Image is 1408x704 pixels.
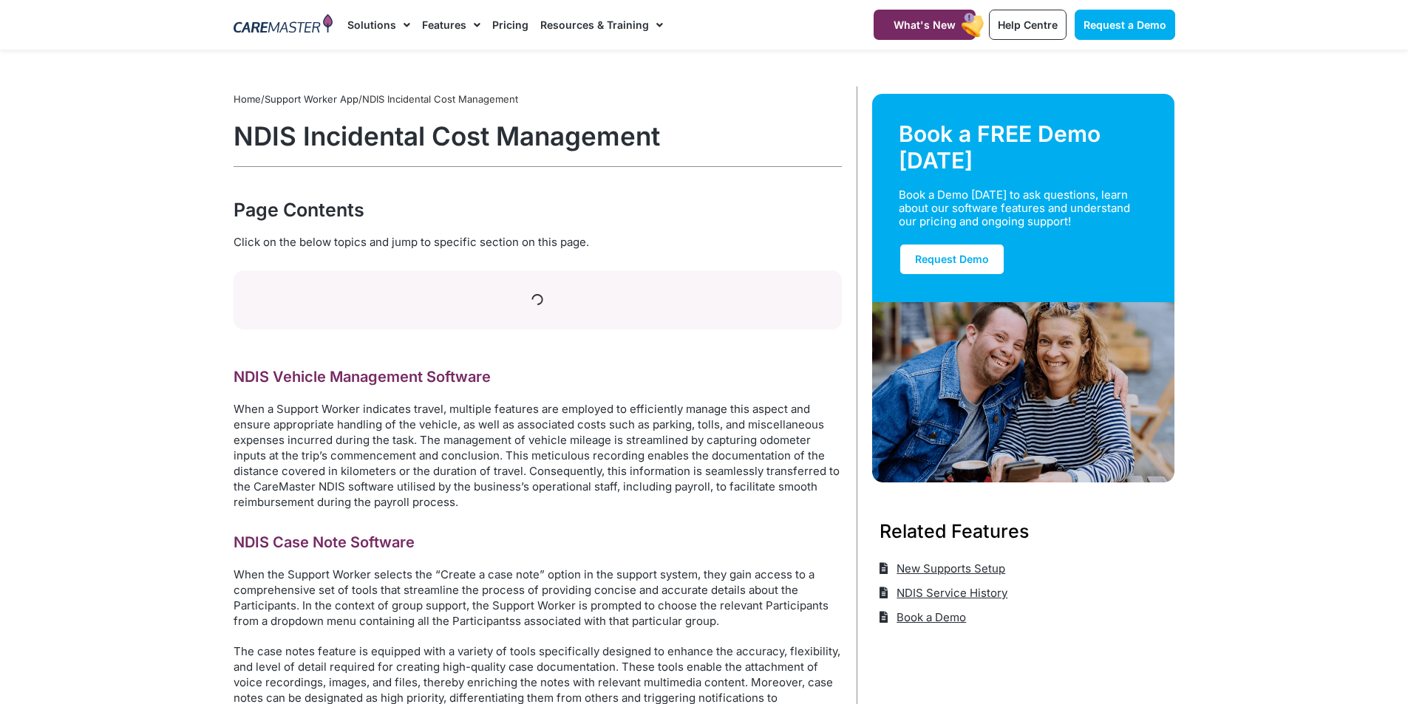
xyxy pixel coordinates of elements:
[989,10,1067,40] a: Help Centre
[872,302,1175,482] img: Support Worker and NDIS Participant out for a coffee.
[899,120,1149,174] div: Book a FREE Demo [DATE]
[880,581,1008,605] a: NDIS Service History
[894,18,956,31] span: What's New
[234,196,842,223] div: Page Contents
[362,93,518,105] span: NDIS Incidental Cost Management
[234,567,842,629] p: When the Support Worker selects the “Create a case note” option in the support system, they gain ...
[234,93,261,105] a: Home
[234,533,842,552] h2: NDIS Case Note Software
[234,120,842,151] h1: NDIS Incidental Cost Management
[234,367,842,386] h2: NDIS Vehicle Management Software
[234,234,842,250] div: Click on the below topics and jump to specific section on this page.
[899,243,1005,276] a: Request Demo
[893,581,1007,605] span: NDIS Service History
[915,253,989,265] span: Request Demo
[880,605,967,629] a: Book a Demo
[1075,10,1175,40] a: Request a Demo
[874,10,976,40] a: What's New
[234,401,842,510] p: When a Support Worker indicates travel, multiple features are employed to efficiently manage this...
[234,14,333,36] img: CareMaster Logo
[1084,18,1166,31] span: Request a Demo
[265,93,358,105] a: Support Worker App
[880,518,1168,544] h3: Related Features
[893,605,966,629] span: Book a Demo
[899,188,1131,228] div: Book a Demo [DATE] to ask questions, learn about our software features and understand our pricing...
[998,18,1058,31] span: Help Centre
[893,556,1005,581] span: New Supports Setup
[234,93,518,105] span: / /
[880,556,1006,581] a: New Supports Setup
